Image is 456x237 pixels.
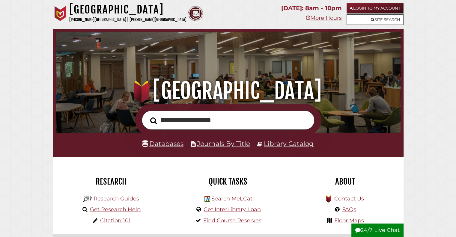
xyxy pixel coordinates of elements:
[204,206,261,213] a: Get InterLibrary Loan
[57,176,165,187] h2: Research
[291,176,399,187] h2: About
[334,195,364,202] a: Contact Us
[100,217,131,224] a: Citation 101
[69,16,186,23] p: [PERSON_NAME][GEOGRAPHIC_DATA] | [PERSON_NAME][GEOGRAPHIC_DATA]
[342,206,356,213] a: FAQs
[264,140,314,147] a: Library Catalog
[69,3,186,16] h1: [GEOGRAPHIC_DATA]
[347,14,404,25] a: Site Search
[62,78,393,104] h1: [GEOGRAPHIC_DATA]
[211,195,252,202] a: Search MeLCat
[174,176,282,187] h2: Quick Tasks
[204,196,210,202] img: Hekman Library Logo
[94,195,139,202] a: Research Guides
[306,15,342,21] a: More Hours
[147,115,160,126] button: Search
[347,3,404,13] a: Login to My Account
[90,206,141,213] a: Get Research Help
[197,140,250,147] a: Journals By Title
[150,117,157,124] i: Search
[334,217,364,224] a: Floor Maps
[142,140,183,147] a: Databases
[203,217,261,224] a: Find Course Reserves
[188,6,203,21] img: Calvin Theological Seminary
[281,3,342,13] p: [DATE]: 8am - 10pm
[53,6,68,21] img: Calvin University
[83,194,92,203] img: Hekman Library Logo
